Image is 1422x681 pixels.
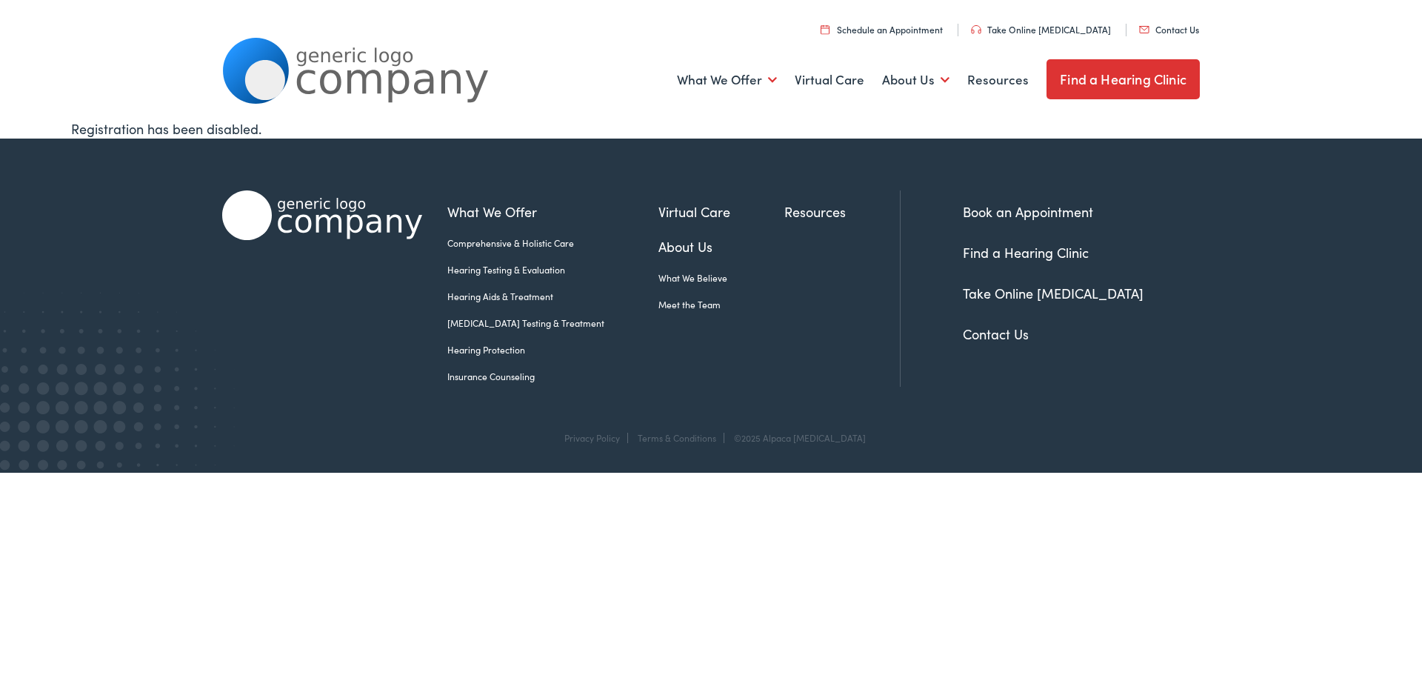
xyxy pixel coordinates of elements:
[963,284,1144,302] a: Take Online [MEDICAL_DATA]
[784,202,900,222] a: Resources
[963,243,1089,262] a: Find a Hearing Clinic
[971,23,1111,36] a: Take Online [MEDICAL_DATA]
[658,202,784,222] a: Virtual Care
[821,23,943,36] a: Schedule an Appointment
[638,431,716,444] a: Terms & Conditions
[658,236,784,256] a: About Us
[971,25,981,34] img: utility icon
[447,236,658,250] a: Comprehensive & Holistic Care
[882,53,949,107] a: About Us
[658,298,784,311] a: Meet the Team
[1047,59,1200,99] a: Find a Hearing Clinic
[821,24,829,34] img: utility icon
[447,370,658,383] a: Insurance Counseling
[1139,23,1199,36] a: Contact Us
[447,202,658,222] a: What We Offer
[447,343,658,356] a: Hearing Protection
[1139,26,1149,33] img: utility icon
[564,431,620,444] a: Privacy Policy
[447,263,658,276] a: Hearing Testing & Evaluation
[795,53,864,107] a: Virtual Care
[967,53,1029,107] a: Resources
[963,325,1029,343] a: Contact Us
[447,316,658,330] a: [MEDICAL_DATA] Testing & Treatment
[447,290,658,303] a: Hearing Aids & Treatment
[727,433,866,443] div: ©2025 Alpaca [MEDICAL_DATA]
[71,119,1351,139] div: Registration has been disabled.
[222,190,422,240] img: Alpaca Audiology
[658,271,784,285] a: What We Believe
[963,202,1093,221] a: Book an Appointment
[677,53,777,107] a: What We Offer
